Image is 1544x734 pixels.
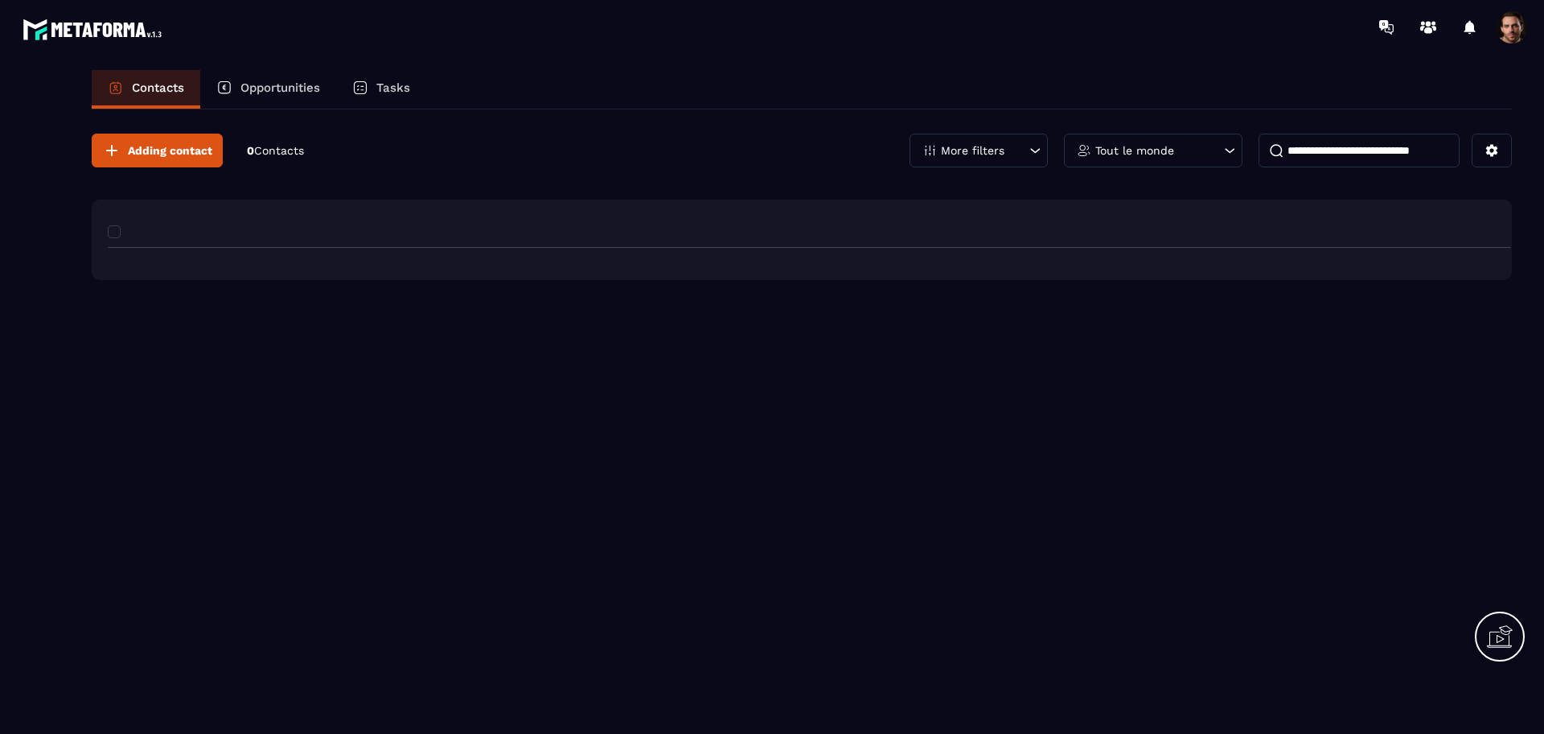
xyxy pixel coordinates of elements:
a: Tasks [336,70,426,109]
p: More filters [941,145,1004,156]
a: Opportunities [200,70,336,109]
p: 0 [247,143,304,159]
button: Adding contact [92,134,223,167]
p: Contacts [132,80,184,95]
img: logo [23,14,167,44]
p: Opportunities [240,80,320,95]
span: Contacts [254,144,304,157]
p: Tout le monde [1095,145,1174,156]
a: Contacts [92,70,200,109]
span: Adding contact [128,142,212,159]
p: Tasks [376,80,410,95]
